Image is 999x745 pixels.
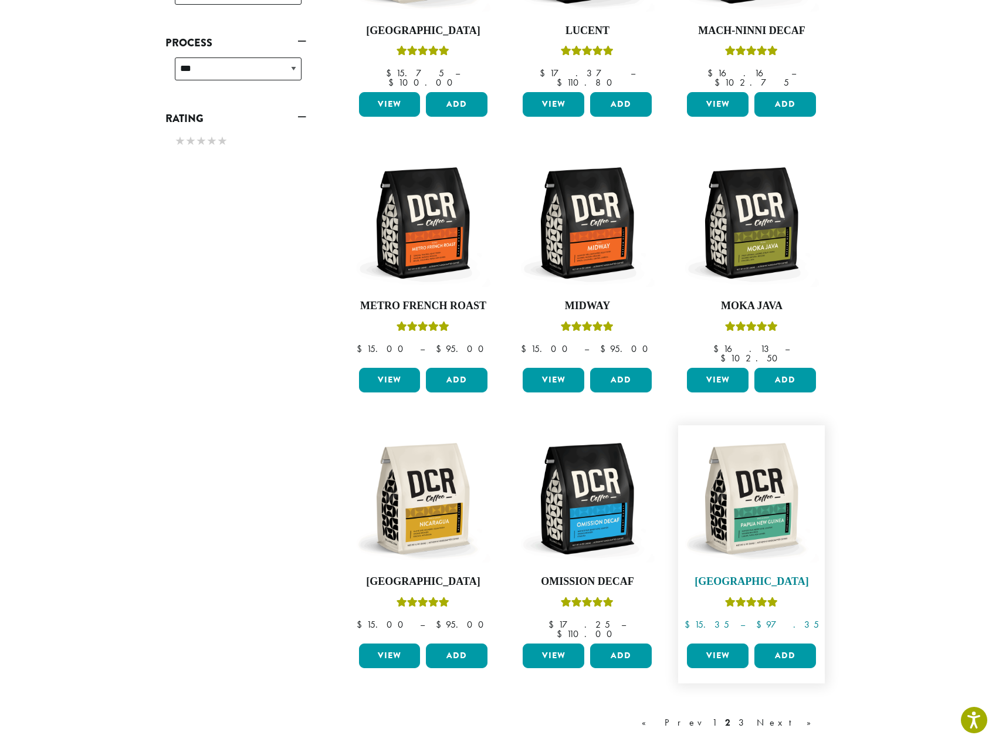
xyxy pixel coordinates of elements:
a: 1 [710,716,719,730]
div: Process [165,53,306,94]
bdi: 15.00 [357,343,409,355]
span: $ [714,76,724,89]
a: [GEOGRAPHIC_DATA]Rated 5.00 out of 5 [684,431,819,639]
span: ★ [206,133,217,150]
h4: Omission Decaf [520,575,655,588]
a: Next » [754,716,822,730]
bdi: 95.00 [600,343,653,355]
span: $ [357,343,367,355]
span: $ [707,67,717,79]
span: – [455,67,460,79]
span: $ [557,76,567,89]
bdi: 15.35 [685,618,729,631]
span: $ [756,618,766,631]
span: $ [720,352,730,364]
div: Rating [165,128,306,155]
a: MidwayRated 5.00 out of 5 [520,155,655,363]
div: Rated 5.00 out of 5 [561,44,614,62]
div: Rated 4.83 out of 5 [397,44,449,62]
bdi: 16.13 [713,343,774,355]
div: Rated 5.00 out of 5 [561,320,614,337]
button: Add [426,92,487,117]
bdi: 102.75 [714,76,789,89]
span: $ [357,618,367,631]
bdi: 95.00 [436,343,489,355]
img: DCR-12oz-Omission-Decaf-scaled.png [520,431,655,566]
span: – [420,343,425,355]
h4: Metro French Roast [356,300,491,313]
h4: Midway [520,300,655,313]
a: View [359,368,421,392]
span: – [791,67,796,79]
a: 3 [736,716,751,730]
a: View [523,92,584,117]
div: Rated 5.00 out of 5 [725,595,778,613]
a: View [359,92,421,117]
bdi: 15.00 [357,618,409,631]
button: Add [426,644,487,668]
div: Rated 4.33 out of 5 [561,595,614,613]
span: – [584,343,589,355]
span: ★ [196,133,206,150]
span: ★ [185,133,196,150]
span: $ [600,343,610,355]
bdi: 97.35 [756,618,819,631]
bdi: 110.00 [557,628,618,640]
a: Rating [165,109,306,128]
img: DCR-12oz-Moka-Java-Stock-scaled.png [684,155,819,290]
span: $ [557,628,567,640]
span: – [631,67,635,79]
div: Rated 5.00 out of 5 [725,320,778,337]
bdi: 15.75 [386,67,444,79]
span: $ [548,618,558,631]
bdi: 16.16 [707,67,780,79]
button: Add [426,368,487,392]
a: View [359,644,421,668]
bdi: 95.00 [436,618,489,631]
img: DCR-12oz-Midway-Stock-scaled.png [520,155,655,290]
span: ★ [217,133,228,150]
span: – [420,618,425,631]
button: Add [590,92,652,117]
span: – [740,618,745,631]
bdi: 17.25 [548,618,610,631]
div: Rated 5.00 out of 5 [397,320,449,337]
button: Add [754,644,816,668]
a: 2 [723,716,733,730]
button: Add [590,644,652,668]
span: $ [540,67,550,79]
h4: [GEOGRAPHIC_DATA] [684,575,819,588]
a: View [523,368,584,392]
span: – [785,343,790,355]
span: $ [388,76,398,89]
img: DCR-12oz-Metro-French-Roast-Stock-scaled.png [355,155,490,290]
h4: Mach-Ninni Decaf [684,25,819,38]
span: ★ [175,133,185,150]
a: View [523,644,584,668]
span: $ [436,618,446,631]
span: $ [436,343,446,355]
h4: [GEOGRAPHIC_DATA] [356,575,491,588]
a: View [687,92,749,117]
bdi: 102.50 [720,352,783,364]
a: [GEOGRAPHIC_DATA]Rated 5.00 out of 5 [356,431,491,639]
a: View [687,644,749,668]
button: Add [590,368,652,392]
span: – [621,618,626,631]
h4: [GEOGRAPHIC_DATA] [356,25,491,38]
bdi: 17.37 [540,67,619,79]
div: Rated 5.00 out of 5 [397,595,449,613]
bdi: 15.00 [521,343,573,355]
a: Metro French RoastRated 5.00 out of 5 [356,155,491,363]
span: $ [685,618,695,631]
bdi: 110.80 [557,76,618,89]
img: DCR-12oz-Papua-New-Guinea-Stock-scaled.png [684,431,819,566]
img: DCR-12oz-Nicaragua-Stock-scaled.png [355,431,490,566]
button: Add [754,92,816,117]
a: View [687,368,749,392]
a: « Prev [639,716,706,730]
bdi: 100.00 [388,76,458,89]
span: $ [521,343,531,355]
div: Rated 5.00 out of 5 [725,44,778,62]
button: Add [754,368,816,392]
